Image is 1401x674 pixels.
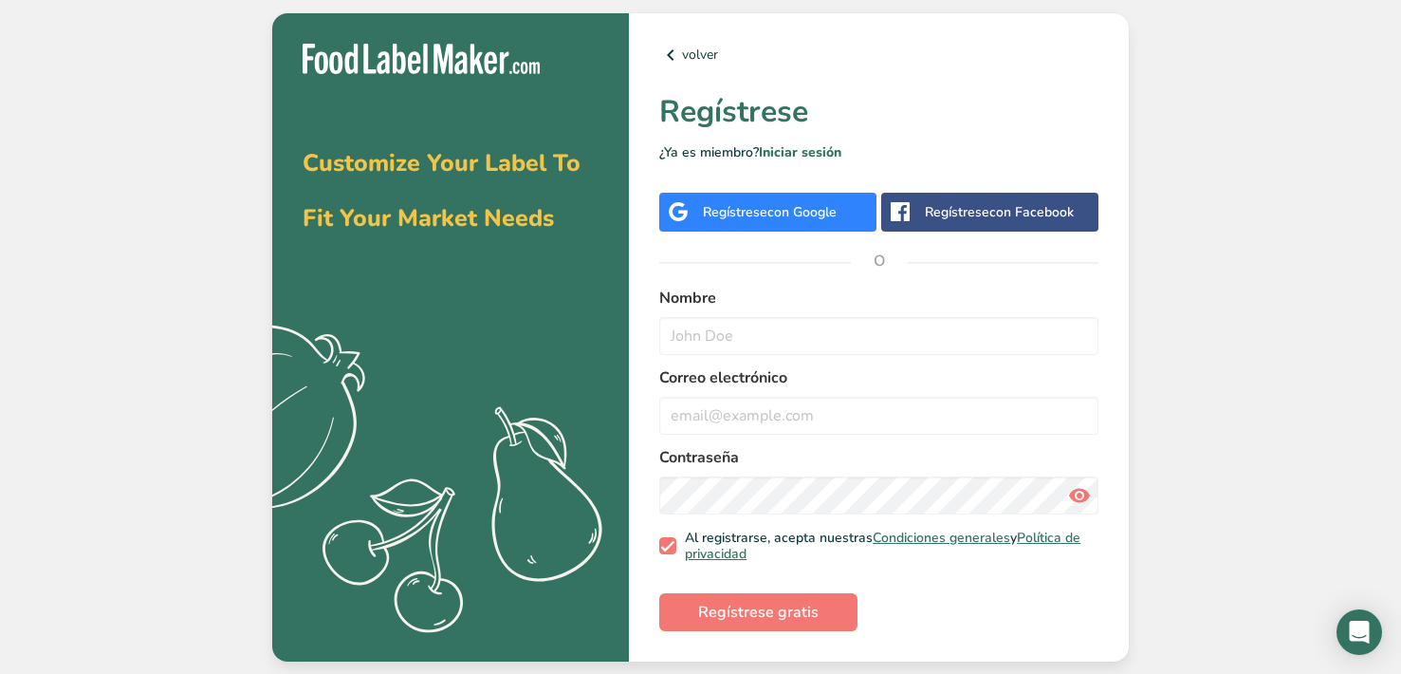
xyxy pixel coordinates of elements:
[659,44,1098,66] a: volver
[676,530,1092,563] span: Al registrarse, acepta nuestras y
[659,366,1098,389] label: Correo electrónico
[659,446,1098,469] label: Contraseña
[659,593,857,631] button: Regístrese gratis
[851,233,908,290] span: O
[989,203,1074,221] span: con Facebook
[925,202,1074,222] div: Regístrese
[303,147,581,234] span: Customize Your Label To Fit Your Market Needs
[767,203,837,221] span: con Google
[659,89,1098,135] h1: Regístrese
[1336,609,1382,655] div: Open Intercom Messenger
[659,397,1098,435] input: email@example.com
[659,317,1098,355] input: John Doe
[698,601,819,624] span: Regístrese gratis
[659,142,1098,162] p: ¿Ya es miembro?
[759,143,841,161] a: Iniciar sesión
[703,202,837,222] div: Regístrese
[659,287,1098,309] label: Nombre
[303,44,540,75] img: Food Label Maker
[873,529,1010,547] a: Condiciones generales
[685,529,1080,564] a: Política de privacidad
